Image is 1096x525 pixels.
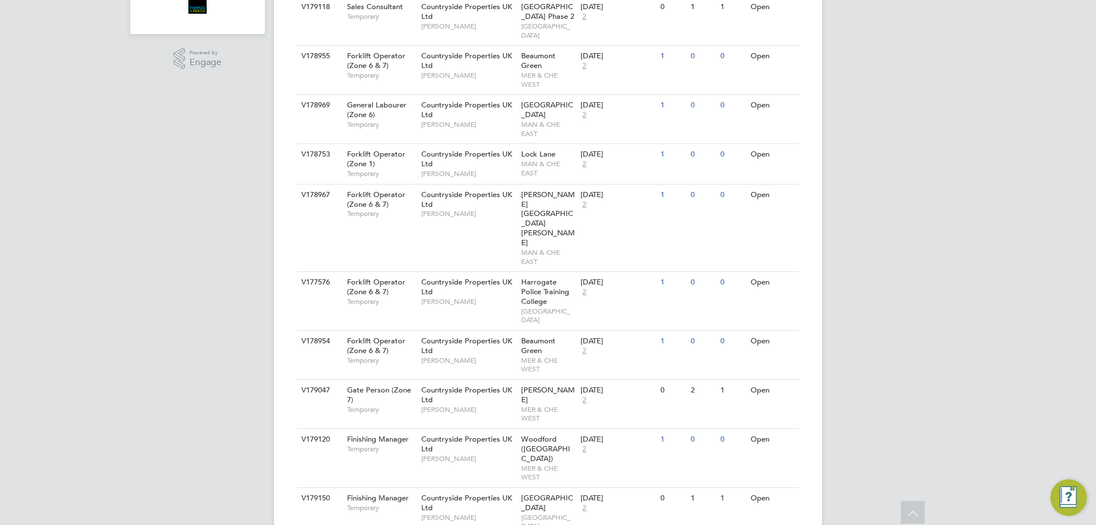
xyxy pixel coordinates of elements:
span: Forklift Operator (Zone 1) [347,149,405,169]
div: 1 [718,380,747,401]
div: Open [748,429,797,450]
span: Countryside Properties UK Ltd [421,277,512,296]
span: MER & CHE WEST [521,405,575,423]
span: Forklift Operator (Zone 6 & 7) [347,51,405,70]
div: 0 [658,488,687,509]
div: [DATE] [581,2,655,12]
div: 2 [688,380,718,401]
a: Powered byEngage [174,48,222,70]
div: 1 [658,272,687,293]
span: Lock Lane [521,149,555,159]
span: [PERSON_NAME] [421,454,515,463]
span: Temporary [347,71,416,80]
span: [PERSON_NAME] [421,513,515,522]
span: 2 [581,444,588,454]
span: Sales Consultant [347,2,403,11]
div: [DATE] [581,386,655,395]
div: 1 [658,144,687,165]
span: Forklift Operator (Zone 6 & 7) [347,336,405,355]
div: V178954 [299,331,339,352]
div: 1 [658,429,687,450]
div: Open [748,185,797,206]
div: 0 [688,46,718,67]
span: [GEOGRAPHIC_DATA] [521,493,573,512]
span: Engage [190,58,221,67]
div: [DATE] [581,435,655,444]
div: Open [748,272,797,293]
span: Woodford ([GEOGRAPHIC_DATA]) [521,434,570,463]
div: 0 [658,380,687,401]
span: [GEOGRAPHIC_DATA] Phase 2 [521,2,574,21]
span: [PERSON_NAME] [421,71,515,80]
span: Finishing Manager [347,434,409,444]
span: General Labourer (Zone 6) [347,100,406,119]
span: Temporary [347,209,416,218]
div: 0 [688,144,718,165]
span: Countryside Properties UK Ltd [421,51,512,70]
div: V178955 [299,46,339,67]
span: 2 [581,395,588,405]
span: MER & CHE WEST [521,356,575,374]
span: Harrogate Police Training College [521,277,569,306]
span: Countryside Properties UK Ltd [421,434,512,454]
span: Temporary [347,405,416,414]
span: [PERSON_NAME] [421,169,515,178]
div: [DATE] [581,101,655,110]
span: [GEOGRAPHIC_DATA] [521,307,575,324]
span: Countryside Properties UK Ltd [421,385,512,404]
div: 0 [688,429,718,450]
span: Gate Person (Zone 7) [347,385,411,404]
div: 1 [688,488,718,509]
span: Countryside Properties UK Ltd [421,2,512,21]
span: 2 [581,61,588,71]
span: Forklift Operator (Zone 6 & 7) [347,277,405,296]
span: 2 [581,200,588,210]
span: [PERSON_NAME] [421,405,515,414]
div: 0 [718,331,747,352]
div: 0 [688,95,718,116]
span: [PERSON_NAME] [421,356,515,365]
div: [DATE] [581,51,655,61]
div: V178969 [299,95,339,116]
span: Temporary [347,356,416,365]
span: 2 [581,287,588,297]
div: 1 [658,95,687,116]
span: Forklift Operator (Zone 6 & 7) [347,190,405,209]
div: 1 [658,46,687,67]
span: Countryside Properties UK Ltd [421,190,512,209]
div: V178753 [299,144,339,165]
span: 2 [581,110,588,120]
div: Open [748,380,797,401]
div: V179150 [299,488,339,509]
div: Open [748,331,797,352]
span: [PERSON_NAME][GEOGRAPHIC_DATA][PERSON_NAME] [521,190,575,247]
div: Open [748,144,797,165]
span: MAN & CHE EAST [521,159,575,177]
div: Open [748,46,797,67]
span: [PERSON_NAME] [421,297,515,306]
span: Temporary [347,12,416,21]
span: 2 [581,12,588,22]
div: V177576 [299,272,339,293]
span: 2 [581,346,588,356]
span: [PERSON_NAME] [421,120,515,129]
div: [DATE] [581,190,655,200]
span: Temporary [347,169,416,178]
span: Countryside Properties UK Ltd [421,336,512,355]
span: MER & CHE WEST [521,71,575,89]
div: 0 [718,46,747,67]
span: Powered by [190,48,221,58]
div: 1 [658,331,687,352]
div: V178967 [299,185,339,206]
div: 0 [688,272,718,293]
div: 0 [688,185,718,206]
div: Open [748,488,797,509]
div: 0 [688,331,718,352]
div: [DATE] [581,150,655,159]
div: [DATE] [581,494,655,503]
span: Countryside Properties UK Ltd [421,493,512,512]
div: [DATE] [581,278,655,287]
span: Temporary [347,120,416,129]
div: 0 [718,429,747,450]
span: 2 [581,503,588,513]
